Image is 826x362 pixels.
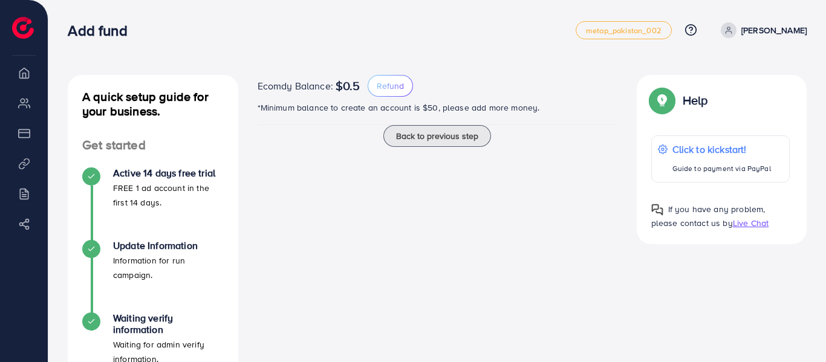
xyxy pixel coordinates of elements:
li: Active 14 days free trial [68,167,238,240]
h4: Update Information [113,240,224,251]
p: Help [683,93,708,108]
a: [PERSON_NAME] [716,22,807,38]
span: Ecomdy Balance: [258,79,333,93]
p: FREE 1 ad account in the first 14 days. [113,181,224,210]
p: [PERSON_NAME] [741,23,807,37]
span: Refund [377,80,404,92]
span: Live Chat [733,217,769,229]
p: Guide to payment via PayPal [672,161,771,176]
h4: A quick setup guide for your business. [68,89,238,118]
img: Popup guide [651,89,673,111]
a: metap_pakistan_002 [576,21,672,39]
span: metap_pakistan_002 [586,27,662,34]
h4: Get started [68,138,238,153]
p: *Minimum balance to create an account is $50, please add more money. [258,100,617,115]
img: Popup guide [651,204,663,216]
button: Refund [368,75,413,97]
span: Back to previous step [396,130,478,142]
li: Update Information [68,240,238,312]
h4: Active 14 days free trial [113,167,224,179]
h3: Add fund [68,22,137,39]
h4: Waiting verify information [113,312,224,335]
span: $0.5 [336,79,360,93]
button: Back to previous step [383,125,491,147]
span: If you have any problem, please contact us by [651,203,766,229]
p: Click to kickstart! [672,142,771,157]
p: Information for run campaign. [113,253,224,282]
img: logo [12,17,34,39]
